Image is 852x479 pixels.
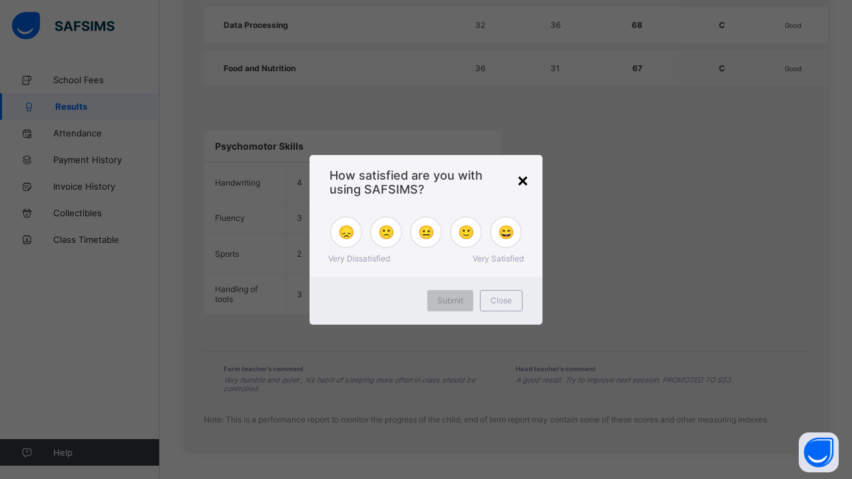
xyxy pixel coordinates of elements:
[329,168,523,196] span: How satisfied are you with using SAFSIMS?
[473,253,524,263] span: Very Satisfied
[799,432,839,472] button: Open asap
[517,168,529,191] div: ×
[418,224,435,240] span: 😐
[498,224,515,240] span: 😄
[328,253,390,263] span: Very Dissatisfied
[437,295,463,305] span: Submit
[378,224,395,240] span: 🙁
[491,295,512,305] span: Close
[458,224,475,240] span: 🙂
[338,224,355,240] span: 😞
